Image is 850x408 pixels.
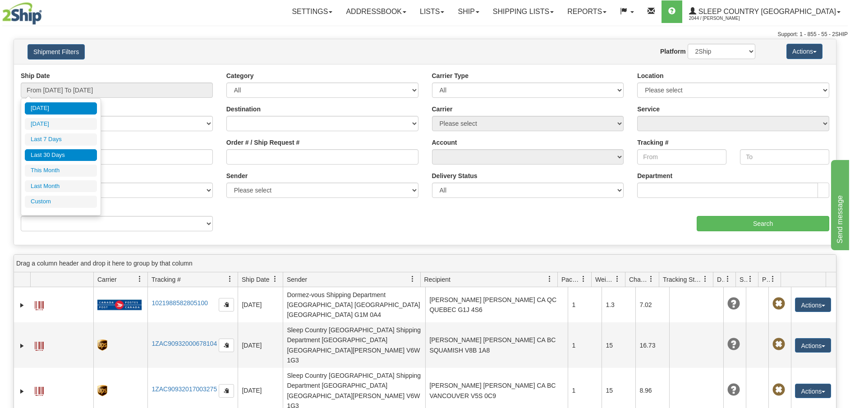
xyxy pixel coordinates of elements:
a: 1ZAC90932000678104 [152,340,217,347]
a: Shipment Issues filter column settings [743,271,758,287]
label: Ship Date [21,71,50,80]
div: Support: 1 - 855 - 55 - 2SHIP [2,31,848,38]
span: Unknown [727,384,740,396]
span: Ship Date [242,275,269,284]
td: 15 [602,322,635,368]
img: 8 - UPS [97,385,107,396]
a: 1ZAC90932017003275 [152,385,217,393]
a: Sender filter column settings [405,271,420,287]
a: Delivery Status filter column settings [720,271,735,287]
a: Expand [18,387,27,396]
a: Packages filter column settings [576,271,591,287]
label: Sender [226,171,248,180]
span: Unknown [727,298,740,310]
a: Carrier filter column settings [132,271,147,287]
a: Ship [451,0,486,23]
button: Shipment Filters [28,44,85,60]
td: [PERSON_NAME] [PERSON_NAME] CA BC SQUAMISH V8B 1A8 [425,322,568,368]
span: Delivery Status [717,275,725,284]
span: 2044 / [PERSON_NAME] [689,14,757,23]
span: Unknown [727,338,740,351]
a: Shipping lists [486,0,561,23]
span: Shipment Issues [740,275,747,284]
td: [DATE] [238,287,283,322]
span: Pickup Not Assigned [772,338,785,351]
li: [DATE] [25,118,97,130]
a: Recipient filter column settings [542,271,557,287]
td: Sleep Country [GEOGRAPHIC_DATA] Shipping Department [GEOGRAPHIC_DATA] [GEOGRAPHIC_DATA][PERSON_NA... [283,322,425,368]
span: Weight [595,275,614,284]
a: Pickup Status filter column settings [765,271,781,287]
div: grid grouping header [14,255,836,272]
li: Custom [25,196,97,208]
span: Tracking Status [663,275,702,284]
span: Tracking # [152,275,181,284]
button: Copy to clipboard [219,339,234,352]
label: Account [432,138,457,147]
a: Settings [285,0,339,23]
div: Send message [7,5,83,16]
span: Charge [629,275,648,284]
td: 7.02 [635,287,669,322]
td: [DATE] [238,322,283,368]
td: Dormez-vous Shipping Department [GEOGRAPHIC_DATA] [GEOGRAPHIC_DATA] [GEOGRAPHIC_DATA] G1M 0A4 [283,287,425,322]
button: Copy to clipboard [219,384,234,398]
li: Last 7 Days [25,133,97,146]
label: Department [637,171,672,180]
span: Pickup Not Assigned [772,384,785,396]
span: Sender [287,275,307,284]
td: 1.3 [602,287,635,322]
label: Service [637,105,660,114]
a: Label [35,297,44,312]
a: Addressbook [339,0,413,23]
label: Platform [660,47,686,56]
span: Recipient [424,275,450,284]
img: logo2044.jpg [2,2,42,25]
td: 1 [568,322,602,368]
a: Expand [18,341,27,350]
li: [DATE] [25,102,97,115]
td: 1 [568,287,602,322]
span: Carrier [97,275,117,284]
a: Sleep Country [GEOGRAPHIC_DATA] 2044 / [PERSON_NAME] [682,0,847,23]
span: Pickup Not Assigned [772,298,785,310]
input: To [740,149,829,165]
a: Expand [18,301,27,310]
label: Delivery Status [432,171,478,180]
a: Label [35,338,44,352]
button: Actions [795,298,831,312]
a: Tracking # filter column settings [222,271,238,287]
td: 16.73 [635,322,669,368]
input: Search [697,216,829,231]
iframe: chat widget [829,158,849,250]
a: Charge filter column settings [643,271,659,287]
label: Tracking # [637,138,668,147]
button: Actions [786,44,822,59]
li: Last Month [25,180,97,193]
label: Order # / Ship Request # [226,138,300,147]
a: Tracking Status filter column settings [698,271,713,287]
label: Carrier [432,105,453,114]
label: Location [637,71,663,80]
a: Reports [561,0,613,23]
a: Lists [413,0,451,23]
button: Actions [795,338,831,353]
a: Label [35,383,44,397]
td: [PERSON_NAME] [PERSON_NAME] CA QC QUEBEC G1J 4S6 [425,287,568,322]
button: Actions [795,384,831,398]
a: Ship Date filter column settings [267,271,283,287]
li: This Month [25,165,97,177]
input: From [637,149,726,165]
span: Packages [561,275,580,284]
label: Carrier Type [432,71,469,80]
a: Weight filter column settings [610,271,625,287]
img: 8 - UPS [97,339,107,351]
button: Copy to clipboard [219,298,234,312]
span: Sleep Country [GEOGRAPHIC_DATA] [696,8,836,15]
label: Category [226,71,254,80]
img: 20 - Canada Post [97,299,142,311]
a: 1021988582805100 [152,299,208,307]
label: Destination [226,105,261,114]
span: Pickup Status [762,275,770,284]
li: Last 30 Days [25,149,97,161]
